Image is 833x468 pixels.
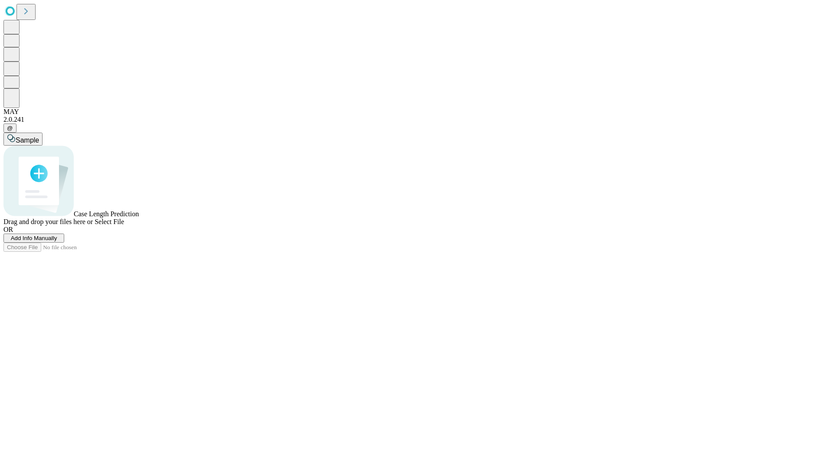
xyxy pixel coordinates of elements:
button: @ [3,123,16,133]
div: 2.0.241 [3,116,830,123]
div: MAY [3,108,830,116]
span: @ [7,125,13,131]
button: Add Info Manually [3,234,64,243]
span: Sample [16,136,39,144]
span: OR [3,226,13,233]
span: Case Length Prediction [74,210,139,218]
button: Sample [3,133,43,146]
span: Select File [95,218,124,225]
span: Drag and drop your files here or [3,218,93,225]
span: Add Info Manually [11,235,57,241]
